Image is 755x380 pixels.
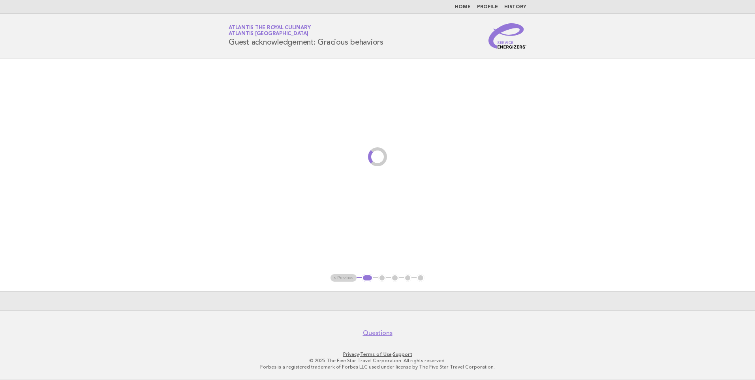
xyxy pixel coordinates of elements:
p: © 2025 The Five Star Travel Corporation. All rights reserved. [136,357,619,364]
a: History [504,5,526,9]
h1: Guest acknowledgement: Gracious behaviors [229,26,383,46]
img: Service Energizers [488,23,526,49]
a: Profile [477,5,498,9]
a: Home [455,5,471,9]
a: Support [393,352,412,357]
p: · · [136,351,619,357]
p: Forbes is a registered trademark of Forbes LLC used under license by The Five Star Travel Corpora... [136,364,619,370]
a: Privacy [343,352,359,357]
a: Questions [363,329,393,337]
span: Atlantis [GEOGRAPHIC_DATA] [229,32,308,37]
a: Atlantis the Royal CulinaryAtlantis [GEOGRAPHIC_DATA] [229,25,310,36]
a: Terms of Use [360,352,392,357]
